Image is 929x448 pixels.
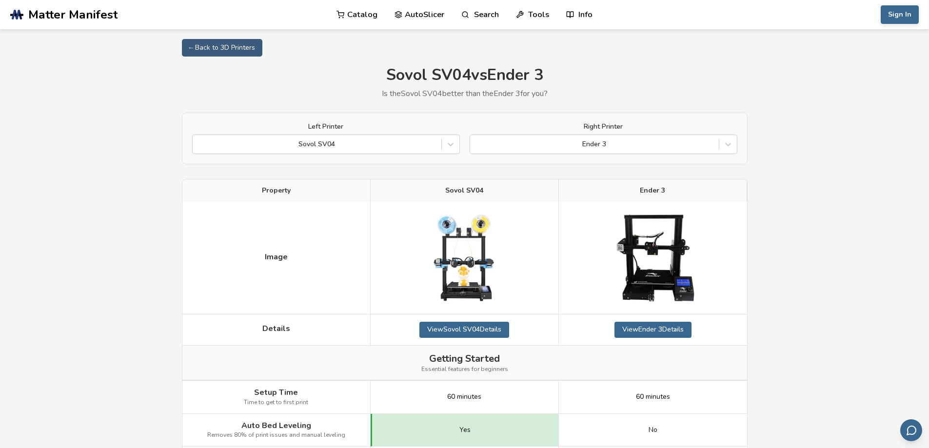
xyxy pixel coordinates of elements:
[636,393,670,401] span: 60 minutes
[881,5,919,24] button: Sign In
[470,123,737,131] label: Right Printer
[475,140,477,148] input: Ender 3
[415,209,513,307] img: Sovol SV04
[182,89,748,98] p: Is the Sovol SV04 better than the Ender 3 for you?
[419,322,509,337] a: ViewSovol SV04Details
[192,123,460,131] label: Left Printer
[640,187,665,195] span: Ender 3
[447,393,481,401] span: 60 minutes
[429,353,500,364] span: Getting Started
[241,421,311,430] span: Auto Bed Leveling
[28,8,118,21] span: Matter Manifest
[207,432,345,439] span: Removes 80% of print issues and manual leveling
[262,187,291,195] span: Property
[182,39,262,57] a: ← Back to 3D Printers
[421,366,508,373] span: Essential features for beginners
[182,66,748,84] h1: Sovol SV04 vs Ender 3
[604,209,702,307] img: Ender 3
[254,388,298,397] span: Setup Time
[198,140,199,148] input: Sovol SV04
[459,426,471,434] span: Yes
[649,426,657,434] span: No
[244,399,308,406] span: Time to get to first print
[265,253,288,261] span: Image
[614,322,692,337] a: ViewEnder 3Details
[262,324,290,333] span: Details
[445,187,483,195] span: Sovol SV04
[900,419,922,441] button: Send feedback via email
